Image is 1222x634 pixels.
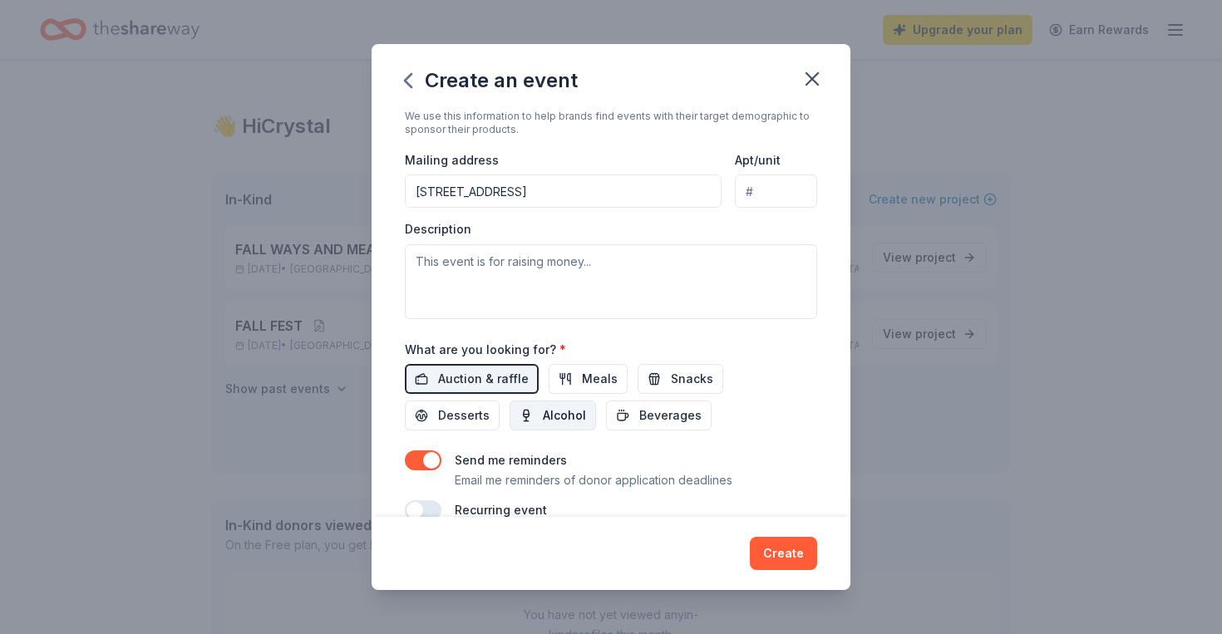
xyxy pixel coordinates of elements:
[405,110,817,136] div: We use this information to help brands find events with their target demographic to sponsor their...
[405,342,566,358] label: What are you looking for?
[543,405,586,425] span: Alcohol
[735,152,781,169] label: Apt/unit
[405,401,500,430] button: Desserts
[405,221,471,238] label: Description
[455,470,732,490] p: Email me reminders of donor application deadlines
[405,152,499,169] label: Mailing address
[582,369,618,389] span: Meals
[405,67,578,94] div: Create an event
[639,405,702,425] span: Beverages
[510,401,596,430] button: Alcohol
[549,364,628,394] button: Meals
[405,364,539,394] button: Auction & raffle
[606,401,712,430] button: Beverages
[405,174,722,208] input: Enter a US address
[438,405,490,425] span: Desserts
[750,537,817,570] button: Create
[638,364,723,394] button: Snacks
[455,503,547,517] label: Recurring event
[671,369,713,389] span: Snacks
[735,174,817,208] input: #
[438,369,529,389] span: Auction & raffle
[455,453,567,467] label: Send me reminders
